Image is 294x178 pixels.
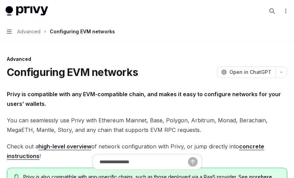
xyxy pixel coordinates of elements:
div: Advanced [7,56,287,63]
span: Advanced [17,27,40,36]
img: light logo [5,6,48,16]
a: high-level overview [38,143,91,150]
strong: Privy is compatible with any EVM-compatible chain, and makes it easy to configure networks for yo... [7,91,281,107]
button: Open in ChatGPT [217,66,275,78]
div: Configuring EVM networks [50,27,115,36]
h1: Configuring EVM networks [7,66,138,78]
button: More actions [282,6,289,16]
button: Send message [188,157,198,167]
span: Check out a of network configuration with Privy, or jump directly into ! [7,142,287,161]
span: You can seamlessly use Privy with Ethereum Mainnet, Base, Polygon, Arbitrum, Monad, Berachain, Me... [7,115,287,135]
span: Open in ChatGPT [230,69,271,76]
